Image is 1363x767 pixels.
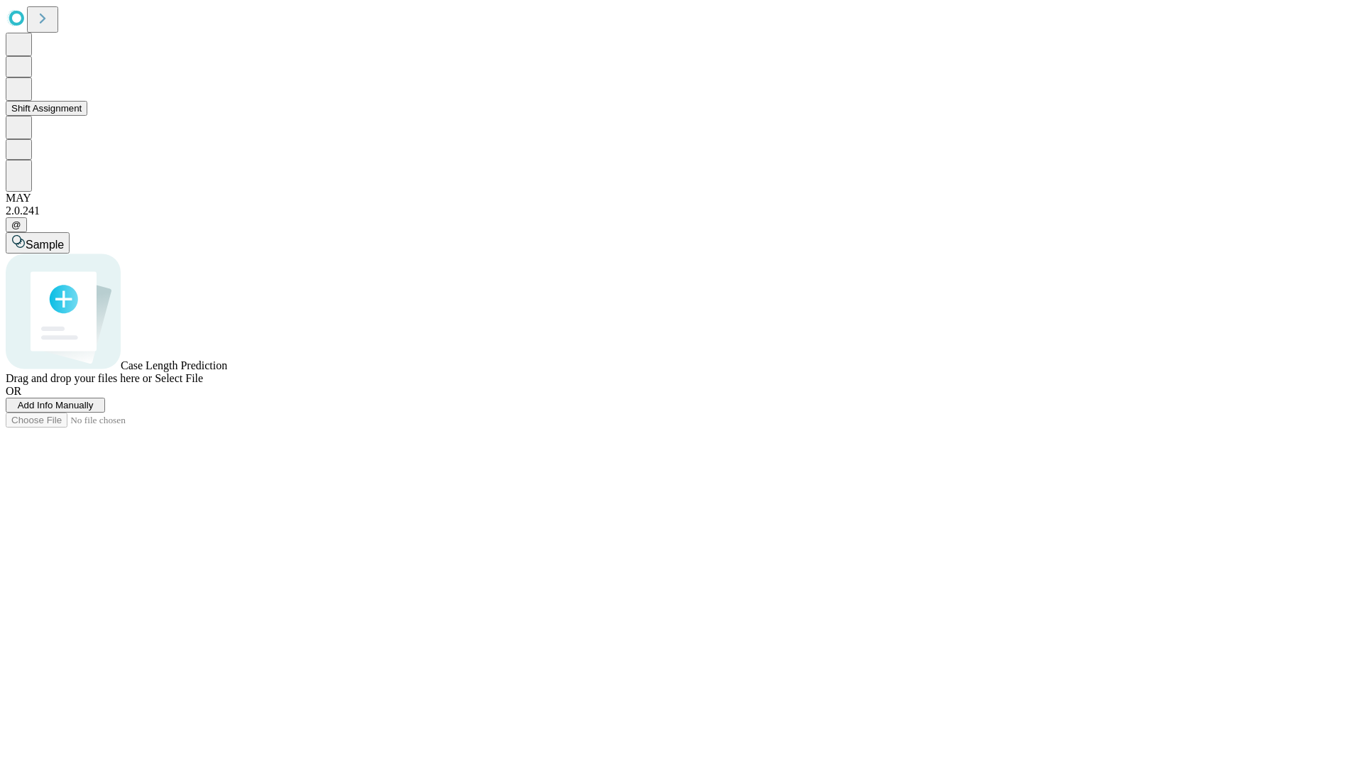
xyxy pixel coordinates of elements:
[18,400,94,410] span: Add Info Manually
[6,385,21,397] span: OR
[6,398,105,413] button: Add Info Manually
[6,217,27,232] button: @
[6,192,1357,205] div: MAY
[155,372,203,384] span: Select File
[6,372,152,384] span: Drag and drop your files here or
[6,205,1357,217] div: 2.0.241
[6,101,87,116] button: Shift Assignment
[121,359,227,371] span: Case Length Prediction
[11,219,21,230] span: @
[26,239,64,251] span: Sample
[6,232,70,254] button: Sample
